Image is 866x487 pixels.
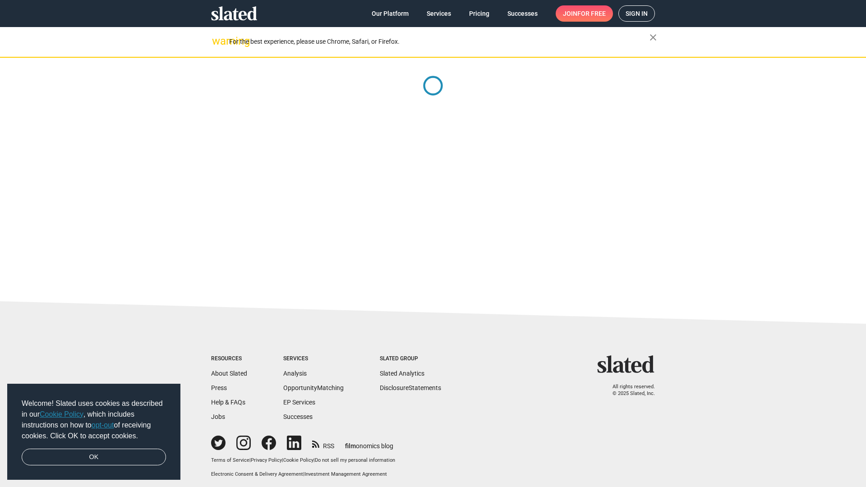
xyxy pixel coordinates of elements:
[648,32,659,43] mat-icon: close
[312,436,334,450] a: RSS
[303,471,304,477] span: |
[211,399,245,406] a: Help & FAQs
[500,5,545,22] a: Successes
[380,355,441,363] div: Slated Group
[364,5,416,22] a: Our Platform
[304,471,387,477] a: Investment Management Agreement
[345,442,356,450] span: film
[22,398,166,441] span: Welcome! Slated uses cookies as described in our , which includes instructions on how to of recei...
[211,471,303,477] a: Electronic Consent & Delivery Agreement
[40,410,83,418] a: Cookie Policy
[229,36,649,48] div: For the best experience, please use Chrome, Safari, or Firefox.
[283,413,313,420] a: Successes
[283,370,307,377] a: Analysis
[211,384,227,391] a: Press
[419,5,458,22] a: Services
[282,457,283,463] span: |
[315,457,395,464] button: Do not sell my personal information
[283,457,313,463] a: Cookie Policy
[251,457,282,463] a: Privacy Policy
[372,5,409,22] span: Our Platform
[563,5,606,22] span: Join
[469,5,489,22] span: Pricing
[212,36,223,46] mat-icon: warning
[211,370,247,377] a: About Slated
[211,355,247,363] div: Resources
[462,5,497,22] a: Pricing
[507,5,538,22] span: Successes
[618,5,655,22] a: Sign in
[283,355,344,363] div: Services
[283,384,344,391] a: OpportunityMatching
[427,5,451,22] span: Services
[249,457,251,463] span: |
[211,413,225,420] a: Jobs
[380,384,441,391] a: DisclosureStatements
[626,6,648,21] span: Sign in
[345,435,393,450] a: filmonomics blog
[22,449,166,466] a: dismiss cookie message
[603,384,655,397] p: All rights reserved. © 2025 Slated, Inc.
[211,457,249,463] a: Terms of Service
[577,5,606,22] span: for free
[313,457,315,463] span: |
[92,421,114,429] a: opt-out
[380,370,424,377] a: Slated Analytics
[556,5,613,22] a: Joinfor free
[7,384,180,480] div: cookieconsent
[283,399,315,406] a: EP Services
